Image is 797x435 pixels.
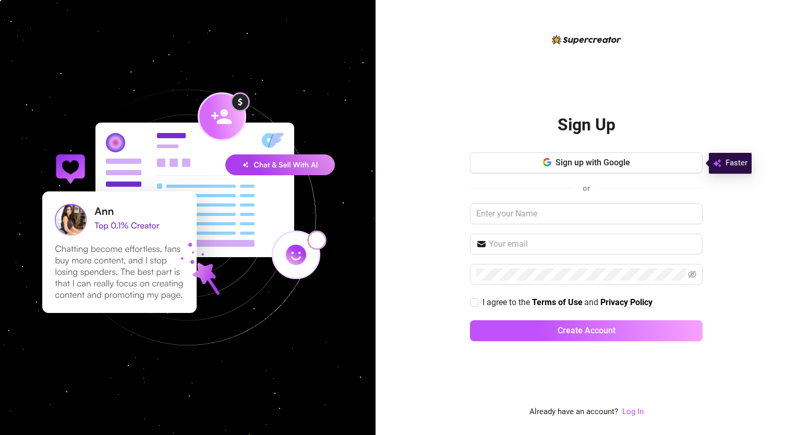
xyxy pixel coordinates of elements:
[600,297,653,307] strong: Privacy Policy
[489,238,696,250] input: Your email
[529,406,618,418] span: Already have an account?
[482,297,532,307] span: I agree to the
[688,270,696,279] span: eye-invisible
[600,297,653,308] a: Privacy Policy
[532,297,583,307] strong: Terms of Use
[558,325,615,335] span: Create Account
[7,37,368,398] img: signup-background-D0MIrEPF.svg
[470,152,703,173] button: Sign up with Google
[552,35,621,44] img: logo-BBDzfeDw.svg
[726,157,747,170] span: Faster
[713,157,721,170] img: svg%3e
[584,297,600,307] span: and
[532,297,583,308] a: Terms of Use
[583,184,590,193] span: or
[556,158,630,167] span: Sign up with Google
[470,320,703,341] button: Create Account
[622,406,644,418] a: Log In
[622,407,644,416] a: Log In
[470,203,703,224] input: Enter your Name
[558,114,615,136] h2: Sign Up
